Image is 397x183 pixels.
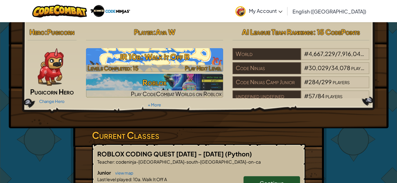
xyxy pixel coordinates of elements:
a: undefined undefined#57/84players [233,96,370,104]
h3: JR 10b: Walk It Off B [86,50,223,64]
span: players [351,64,368,71]
span: AI League Team Rankings [242,28,313,36]
span: codeninja-[GEOGRAPHIC_DATA]-south-[GEOGRAPHIC_DATA]-on-ca [115,159,261,165]
a: view map [112,170,133,175]
span: ROBLOX CODING QUEST [DATE] - [DATE] [97,150,225,158]
span: : [114,159,115,165]
a: My Account [232,1,286,21]
span: 4,667,229 [308,50,335,57]
span: : [45,28,47,36]
span: English ([GEOGRAPHIC_DATA]) [292,8,366,15]
a: Change Hero [39,99,65,104]
span: Junior [97,170,112,175]
span: 84 [318,92,325,99]
span: # [304,78,308,85]
div: Code Ninjas Camp Junior [233,76,301,88]
h3: Roblox [86,75,223,89]
span: Pugicorn [47,28,74,36]
span: players [325,92,342,99]
span: Ava W [156,28,175,36]
span: 34,078 [331,64,350,71]
span: / [319,78,321,85]
span: players [333,78,350,85]
div: undefined undefined [233,90,301,102]
span: 284 [308,78,319,85]
div: Code Ninjas [233,62,301,74]
span: / [335,50,338,57]
span: # [304,64,308,71]
span: : [131,176,132,182]
img: Play CodeCombat Worlds on Roblox [86,74,223,98]
a: Play Next Level [86,48,223,72]
span: (Python) [225,150,252,158]
span: / [329,64,331,71]
img: Code Ninjas logo [90,5,130,18]
span: : 15 CodePoints [313,28,360,36]
span: : [153,28,156,36]
a: English ([GEOGRAPHIC_DATA]) [289,3,369,20]
span: Walk It Off A [142,176,167,182]
img: JR 10b: Walk It Off B [86,48,223,72]
span: 30,029 [308,64,329,71]
a: Code Ninjas Camp Junior#284/299players [233,82,370,89]
a: + More [148,102,161,107]
span: 57 [308,92,315,99]
h3: Current Classes [92,128,305,142]
span: / [315,92,318,99]
span: Hero [30,28,45,36]
span: # [304,50,308,57]
span: Teacher [97,159,114,165]
span: Play CodeCombat Worlds on Roblox [131,90,222,97]
span: 10a. [132,176,142,182]
a: Code Ninjas#30,029/34,078players [233,68,370,75]
span: Play Next Level [185,64,222,72]
span: # [304,92,308,99]
span: My Account [249,8,282,14]
img: CodeCombat logo [32,5,87,18]
span: Last level played [97,176,131,182]
span: 7,916,048 [338,50,364,57]
span: Player [134,28,153,36]
span: players [365,50,382,57]
div: World [233,48,301,60]
span: 299 [321,78,332,85]
span: Levels Completed: 15 [88,64,138,72]
span: Pugicorn Hero [30,87,74,96]
img: avatar [235,6,246,17]
img: pugicorn-paper-doll.png [38,48,64,86]
a: World#4,667,229/7,916,048players [233,54,370,61]
a: RobloxPlay CodeCombat Worlds on Roblox [86,74,223,98]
